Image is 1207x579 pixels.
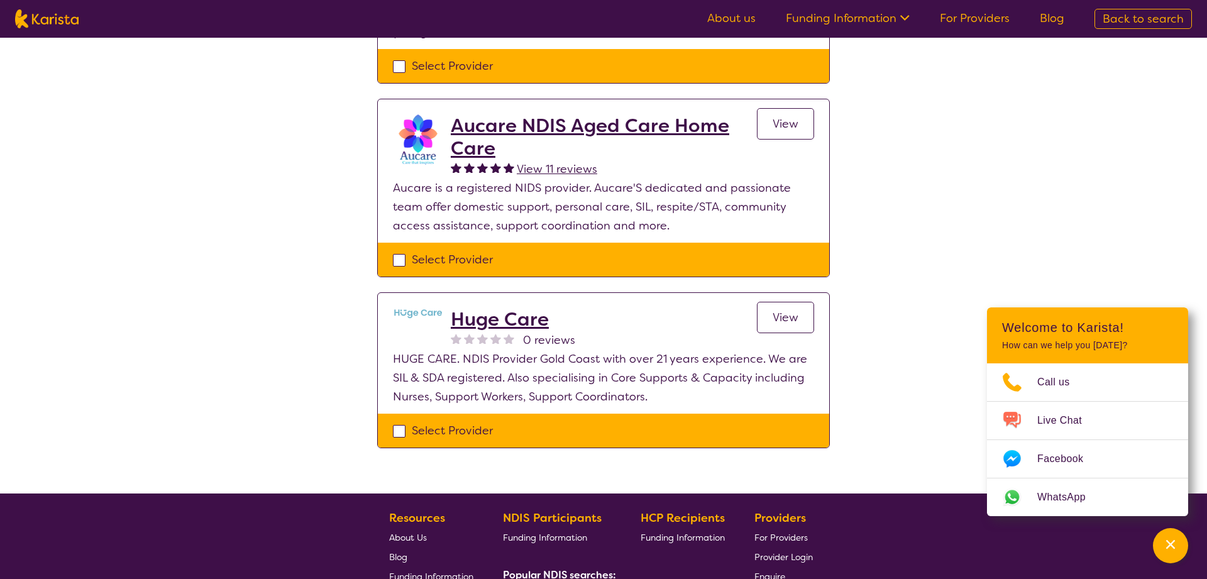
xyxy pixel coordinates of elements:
[641,527,725,547] a: Funding Information
[503,532,587,543] span: Funding Information
[754,547,813,566] a: Provider Login
[503,527,611,547] a: Funding Information
[1037,411,1097,430] span: Live Chat
[464,162,475,173] img: fullstar
[393,350,814,406] p: HUGE CARE. NDIS Provider Gold Coast with over 21 years experience. We are SIL & SDA registered. A...
[940,11,1010,26] a: For Providers
[389,527,473,547] a: About Us
[773,310,798,325] span: View
[504,162,514,173] img: fullstar
[707,11,756,26] a: About us
[754,551,813,563] span: Provider Login
[987,363,1188,516] ul: Choose channel
[1153,528,1188,563] button: Channel Menu
[490,333,501,344] img: nonereviewstar
[1037,373,1085,392] span: Call us
[389,547,473,566] a: Blog
[389,510,445,526] b: Resources
[1103,11,1184,26] span: Back to search
[517,160,597,179] a: View 11 reviews
[389,551,407,563] span: Blog
[1094,9,1192,29] a: Back to search
[1037,449,1098,468] span: Facebook
[477,162,488,173] img: fullstar
[477,333,488,344] img: nonereviewstar
[987,478,1188,516] a: Web link opens in a new tab.
[757,108,814,140] a: View
[451,333,461,344] img: nonereviewstar
[641,532,725,543] span: Funding Information
[786,11,910,26] a: Funding Information
[1002,340,1173,351] p: How can we help you [DATE]?
[754,527,813,547] a: For Providers
[773,116,798,131] span: View
[393,179,814,235] p: Aucare is a registered NIDS provider. Aucare'S dedicated and passionate team offer domestic suppo...
[389,532,427,543] span: About Us
[451,114,757,160] a: Aucare NDIS Aged Care Home Care
[523,331,575,350] span: 0 reviews
[393,114,443,165] img: pxtnkcyzh0s3chkr6hsj.png
[393,308,443,319] img: qpdtjuftwexlinsi40qf.png
[1040,11,1064,26] a: Blog
[451,308,575,331] a: Huge Care
[641,510,725,526] b: HCP Recipients
[490,162,501,173] img: fullstar
[1037,488,1101,507] span: WhatsApp
[15,9,79,28] img: Karista logo
[987,307,1188,516] div: Channel Menu
[504,333,514,344] img: nonereviewstar
[757,302,814,333] a: View
[754,510,806,526] b: Providers
[754,532,808,543] span: For Providers
[464,333,475,344] img: nonereviewstar
[1002,320,1173,335] h2: Welcome to Karista!
[503,510,602,526] b: NDIS Participants
[451,162,461,173] img: fullstar
[517,162,597,177] span: View 11 reviews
